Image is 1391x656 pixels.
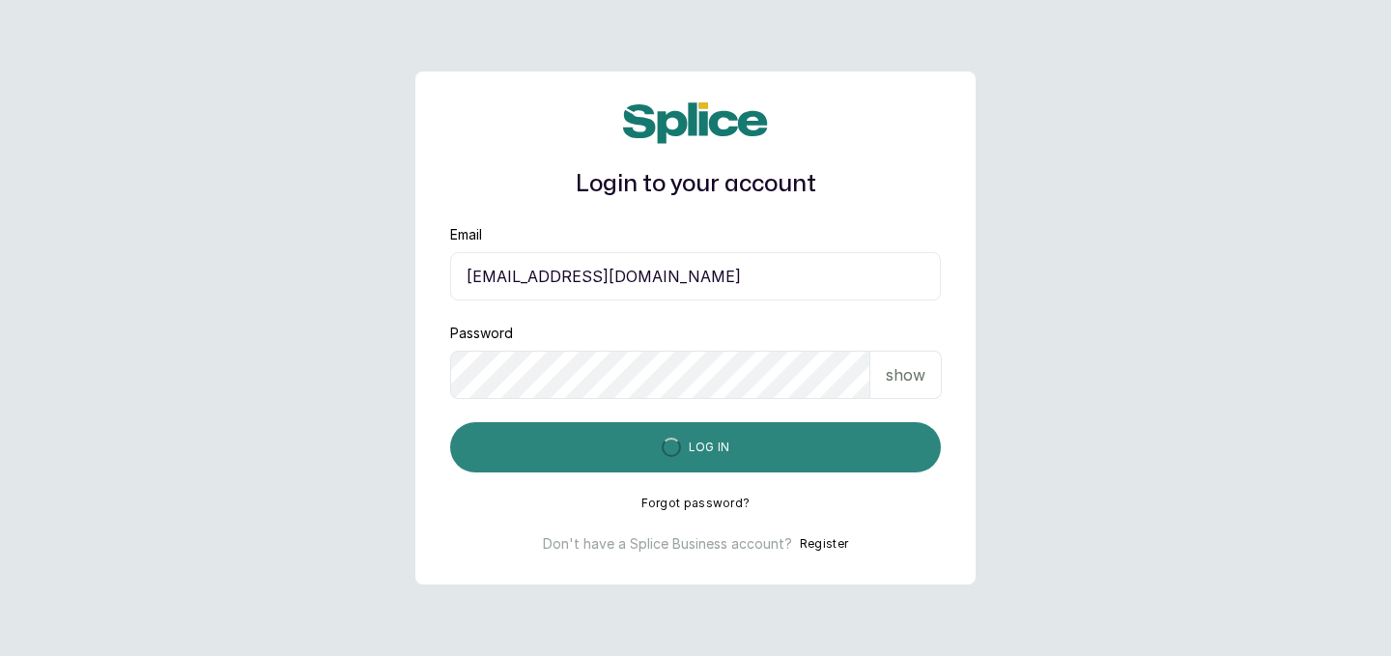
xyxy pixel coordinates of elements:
[543,534,792,554] p: Don't have a Splice Business account?
[450,324,513,343] label: Password
[450,422,941,472] button: Log in
[886,363,925,386] p: show
[450,167,941,202] h1: Login to your account
[800,534,848,554] button: Register
[450,225,482,244] label: Email
[450,252,941,300] input: email@acme.com
[641,496,751,511] button: Forgot password?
